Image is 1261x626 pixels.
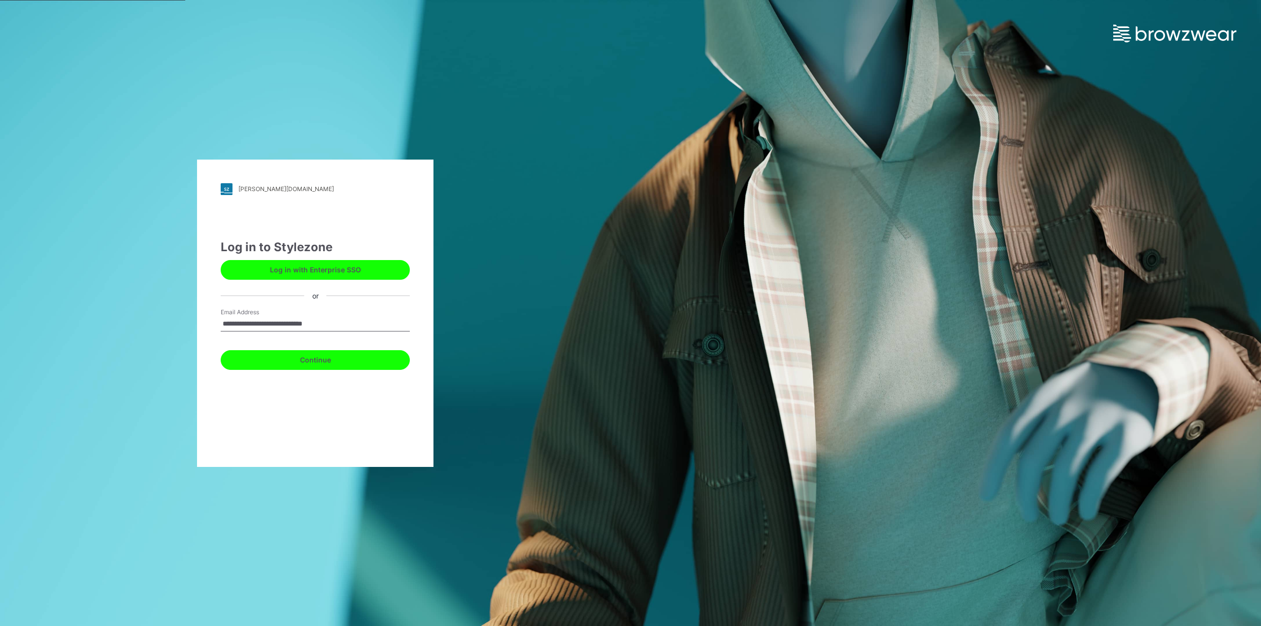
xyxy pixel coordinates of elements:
label: Email Address [221,308,290,317]
div: Log in to Stylezone [221,238,410,256]
img: browzwear-logo.e42bd6dac1945053ebaf764b6aa21510.svg [1113,25,1236,42]
div: [PERSON_NAME][DOMAIN_NAME] [238,185,334,193]
button: Log in with Enterprise SSO [221,260,410,280]
a: [PERSON_NAME][DOMAIN_NAME] [221,183,410,195]
div: or [304,291,327,301]
img: stylezone-logo.562084cfcfab977791bfbf7441f1a819.svg [221,183,232,195]
button: Continue [221,350,410,370]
